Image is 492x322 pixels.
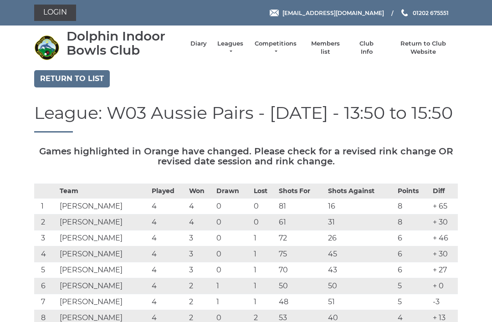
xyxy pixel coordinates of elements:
[67,29,181,57] div: Dolphin Indoor Bowls Club
[57,184,149,199] th: Team
[395,246,430,262] td: 6
[187,262,214,278] td: 3
[187,278,214,294] td: 2
[34,5,76,21] a: Login
[251,278,277,294] td: 1
[149,294,187,310] td: 4
[326,246,395,262] td: 45
[57,262,149,278] td: [PERSON_NAME]
[326,215,395,230] td: 31
[401,9,408,16] img: Phone us
[277,278,326,294] td: 50
[214,246,251,262] td: 0
[149,215,187,230] td: 4
[34,262,57,278] td: 5
[34,199,57,215] td: 1
[34,294,57,310] td: 7
[254,40,297,56] a: Competitions
[430,262,458,278] td: + 27
[277,184,326,199] th: Shots For
[430,199,458,215] td: + 65
[277,294,326,310] td: 48
[251,199,277,215] td: 0
[214,294,251,310] td: 1
[395,215,430,230] td: 8
[395,199,430,215] td: 8
[149,278,187,294] td: 4
[326,230,395,246] td: 26
[277,246,326,262] td: 75
[395,184,430,199] th: Points
[190,40,207,48] a: Diary
[34,215,57,230] td: 2
[57,278,149,294] td: [PERSON_NAME]
[34,278,57,294] td: 6
[277,230,326,246] td: 72
[354,40,380,56] a: Club Info
[187,230,214,246] td: 3
[306,40,344,56] a: Members list
[187,215,214,230] td: 4
[214,278,251,294] td: 1
[251,262,277,278] td: 1
[400,9,449,17] a: Phone us 01202 675551
[187,246,214,262] td: 3
[34,246,57,262] td: 4
[214,199,251,215] td: 0
[57,246,149,262] td: [PERSON_NAME]
[149,199,187,215] td: 4
[34,35,59,60] img: Dolphin Indoor Bowls Club
[251,230,277,246] td: 1
[214,262,251,278] td: 0
[395,230,430,246] td: 6
[326,294,395,310] td: 51
[149,230,187,246] td: 4
[413,9,449,16] span: 01202 675551
[270,10,279,16] img: Email
[34,230,57,246] td: 3
[187,184,214,199] th: Won
[326,262,395,278] td: 43
[430,246,458,262] td: + 30
[251,184,277,199] th: Lost
[251,294,277,310] td: 1
[57,230,149,246] td: [PERSON_NAME]
[395,294,430,310] td: 5
[187,199,214,215] td: 4
[326,278,395,294] td: 50
[430,294,458,310] td: -3
[395,262,430,278] td: 6
[277,215,326,230] td: 61
[326,184,395,199] th: Shots Against
[214,230,251,246] td: 0
[430,184,458,199] th: Diff
[395,278,430,294] td: 5
[430,215,458,230] td: + 30
[430,230,458,246] td: + 46
[251,246,277,262] td: 1
[149,262,187,278] td: 4
[149,246,187,262] td: 4
[430,278,458,294] td: + 0
[214,184,251,199] th: Drawn
[251,215,277,230] td: 0
[187,294,214,310] td: 2
[34,70,110,87] a: Return to list
[326,199,395,215] td: 16
[277,262,326,278] td: 70
[277,199,326,215] td: 81
[34,146,458,166] h5: Games highlighted in Orange have changed. Please check for a revised rink change OR revised date ...
[34,103,458,133] h1: League: W03 Aussie Pairs - [DATE] - 13:50 to 15:50
[57,215,149,230] td: [PERSON_NAME]
[389,40,458,56] a: Return to Club Website
[149,184,187,199] th: Played
[57,199,149,215] td: [PERSON_NAME]
[57,294,149,310] td: [PERSON_NAME]
[282,9,384,16] span: [EMAIL_ADDRESS][DOMAIN_NAME]
[270,9,384,17] a: Email [EMAIL_ADDRESS][DOMAIN_NAME]
[216,40,245,56] a: Leagues
[214,215,251,230] td: 0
